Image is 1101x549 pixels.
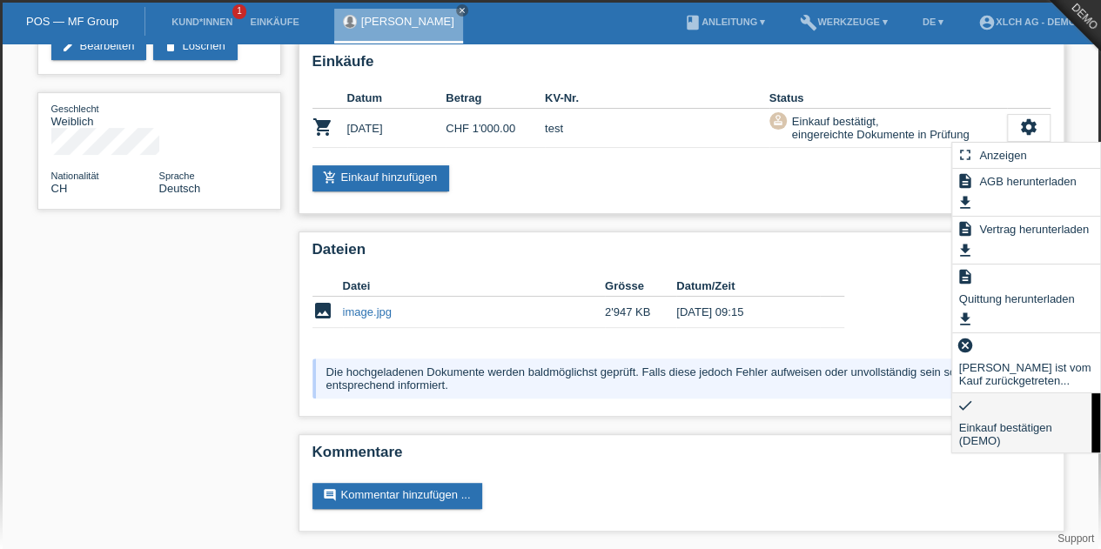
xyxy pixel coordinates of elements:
th: Betrag [446,88,545,109]
th: KV-Nr. [545,88,769,109]
span: 1 [232,4,246,19]
i: comment [323,488,337,502]
div: Weiblich [51,102,159,128]
i: close [458,6,467,15]
a: close [456,4,468,17]
span: Schweiz [51,182,68,195]
span: Sprache [159,171,195,181]
span: AGB herunterladen [977,171,1078,191]
a: commentKommentar hinzufügen ... [312,483,483,509]
h2: Dateien [312,241,1051,267]
i: edit [62,39,76,53]
a: bookAnleitung ▾ [675,17,774,27]
i: build [800,14,817,31]
a: deleteLöschen [153,34,237,60]
a: account_circleXLCH AG - DEMO ▾ [970,17,1092,27]
td: [DATE] 09:15 [676,297,819,328]
a: Kund*innen [163,17,241,27]
span: Geschlecht [51,104,99,114]
th: Datum [347,88,446,109]
a: buildWerkzeuge ▾ [791,17,896,27]
a: POS — MF Group [26,15,118,28]
i: get_app [957,194,974,211]
a: image.jpg [343,305,392,318]
i: POSP00027839 [312,117,333,137]
div: Die hochgeladenen Dokumente werden baldmöglichst geprüft. Falls diese jedoch Fehler aufweisen ode... [312,358,1051,398]
a: editBearbeiten [51,34,147,60]
th: Datum/Zeit [676,276,819,297]
i: book [684,14,702,31]
a: add_shopping_cartEinkauf hinzufügen [312,165,450,191]
th: Datei [343,276,605,297]
i: settings [1019,117,1038,137]
td: test [545,109,769,148]
i: account_circle [978,14,996,31]
a: [PERSON_NAME] [361,15,454,28]
td: 2'947 KB [605,297,676,328]
a: DE ▾ [914,17,952,27]
span: Deutsch [159,182,201,195]
span: Anzeigen [977,144,1029,165]
a: Support [1057,532,1094,545]
h2: Einkäufe [312,53,1051,79]
th: Grösse [605,276,676,297]
i: image [312,300,333,321]
span: Nationalität [51,171,99,181]
th: Status [769,88,1007,109]
i: delete [164,39,178,53]
i: description [957,172,974,190]
i: approval [772,114,784,126]
i: fullscreen [957,146,974,164]
div: Einkauf bestätigt, eingereichte Dokumente in Prüfung [787,112,970,144]
i: add_shopping_cart [323,171,337,184]
td: [DATE] [347,109,446,148]
td: CHF 1'000.00 [446,109,545,148]
h2: Kommentare [312,444,1051,470]
a: Einkäufe [241,17,307,27]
